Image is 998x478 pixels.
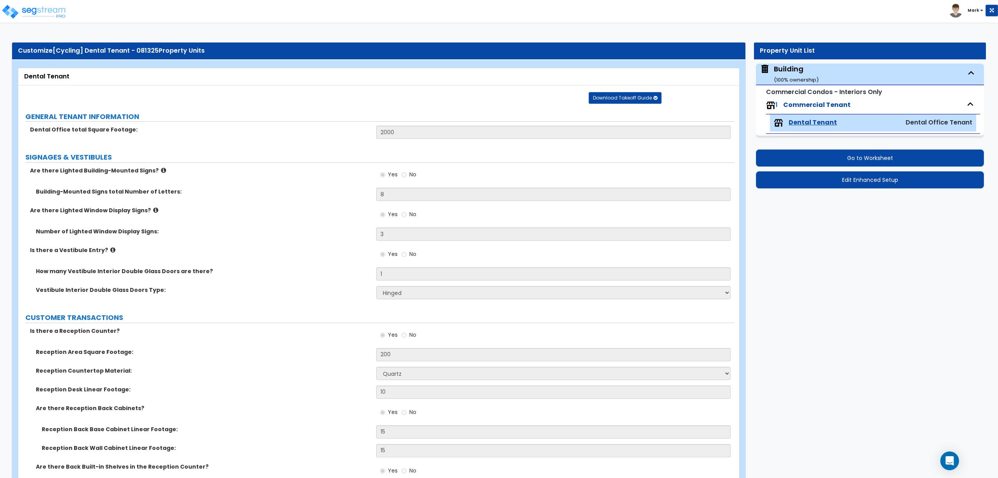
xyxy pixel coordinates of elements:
[36,348,370,356] label: Reception Area Square Footage:
[388,408,398,416] span: Yes
[409,467,416,474] span: No
[380,467,385,475] input: Yes
[18,46,740,55] div: Customize Property Units
[775,100,778,109] span: 1
[409,408,416,416] span: No
[36,404,370,412] label: Are there Reception Back Cabinets?
[766,101,775,110] img: tenants.png
[409,250,416,258] span: No
[25,112,734,122] label: GENERAL TENANT INFORMATION
[774,118,783,128] img: tenants.png
[30,206,370,214] label: Are there Lighted Window Display Signs?
[760,64,819,84] span: Building
[388,171,398,178] span: Yes
[36,188,370,195] label: Building-Mounted Signs total Number of Letters:
[756,171,984,188] button: Edit Enhanced Setup
[906,118,972,127] span: Dental Office Tenant
[30,327,370,335] label: Is there a Reception Counter?
[402,331,407,339] input: No
[380,171,385,179] input: Yes
[1,4,67,20] img: logo_pro_r.png
[380,331,385,339] input: Yes
[36,463,370,471] label: Are there Back Built-in Shelves in the Reception Counter?
[402,171,407,179] input: No
[110,247,115,253] i: click for more info!
[36,367,370,375] label: Reception Countertop Material:
[161,167,166,173] i: click for more info!
[42,425,370,433] label: Reception Back Base Cabinet Linear Footage:
[380,210,385,219] input: Yes
[402,250,407,259] input: No
[42,444,370,452] label: Reception Back Wall Cabinet Linear Footage:
[589,92,662,104] button: Download Takeoff Guide
[388,331,398,339] span: Yes
[409,210,416,218] span: No
[36,286,370,294] label: Vestibule Interior Double Glass Doors Type:
[756,149,984,167] button: Go to Worksheet
[968,7,979,13] b: Mark
[36,386,370,393] label: Reception Desk Linear Footage:
[25,313,734,323] label: CUSTOMER TRANSACTIONS
[388,210,398,218] span: Yes
[402,408,407,417] input: No
[36,267,370,275] label: How many Vestibule Interior Double Glass Doors are there?
[409,171,416,178] span: No
[402,210,407,219] input: No
[402,467,407,475] input: No
[388,467,398,474] span: Yes
[409,331,416,339] span: No
[30,246,370,254] label: Is there a Vestibule Entry?
[766,87,882,96] small: Commercial Condos - Interiors Only
[30,167,370,174] label: Are there Lighted Building-Mounted Signs?
[940,451,959,470] div: Open Intercom Messenger
[774,76,819,84] small: ( 100 % ownership)
[380,250,385,259] input: Yes
[774,64,819,84] div: Building
[153,207,158,213] i: click for more info!
[25,152,734,162] label: SIGNAGES & VESTIBULES
[760,64,770,74] img: building.svg
[36,227,370,235] label: Number of Lighted Window Display Signs:
[949,4,963,18] img: avatar.png
[30,126,370,133] label: Dental Office total Square Footage:
[593,94,652,101] span: Download Takeoff Guide
[789,118,837,127] span: Dental Tenant
[53,46,159,55] span: [Cycling] Dental Tenant - 081325
[380,408,385,417] input: Yes
[24,72,733,81] div: Dental Tenant
[388,250,398,258] span: Yes
[783,100,851,109] span: Commercial Tenant
[760,46,980,55] div: Property Unit List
